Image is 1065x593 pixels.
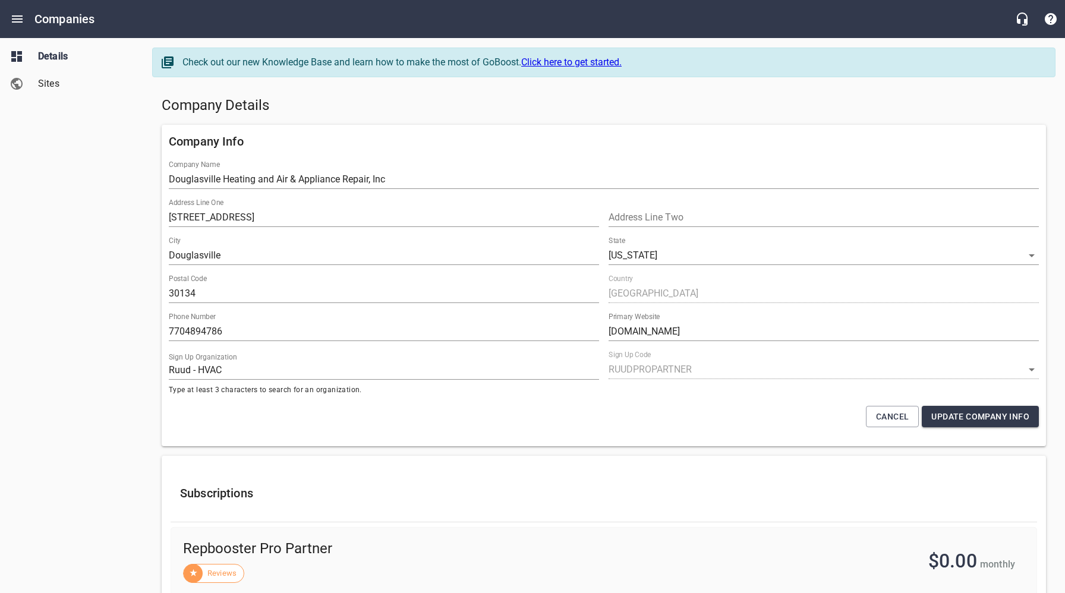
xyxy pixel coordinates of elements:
[169,199,223,206] label: Address Line One
[169,237,181,244] label: City
[180,484,1028,503] h6: Subscriptions
[609,313,660,320] label: Primary Website
[1036,5,1065,33] button: Support Portal
[38,49,128,64] span: Details
[169,132,1039,151] h6: Company Info
[169,313,216,320] label: Phone Number
[609,351,651,358] label: Sign Up Code
[34,10,94,29] h6: Companies
[182,55,1043,70] div: Check out our new Knowledge Base and learn how to make the most of GoBoost.
[609,275,633,282] label: Country
[183,564,244,583] div: Reviews
[169,161,220,168] label: Company Name
[1008,5,1036,33] button: Live Chat
[3,5,31,33] button: Open drawer
[931,409,1029,424] span: Update Company Info
[200,567,244,579] span: Reviews
[876,409,909,424] span: Cancel
[169,275,207,282] label: Postal Code
[928,550,977,572] span: $0.00
[162,96,1046,115] h5: Company Details
[521,56,622,68] a: Click here to get started.
[169,384,599,396] span: Type at least 3 characters to search for an organization.
[609,237,625,244] label: State
[922,406,1039,428] button: Update Company Info
[169,361,599,380] input: Start typing to search organizations
[183,540,621,559] span: Repbooster Pro Partner
[38,77,128,91] span: Sites
[980,559,1015,570] span: monthly
[866,406,919,428] button: Cancel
